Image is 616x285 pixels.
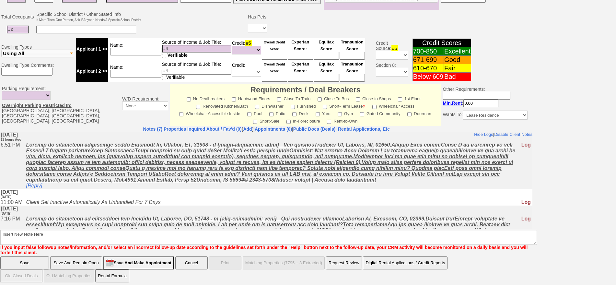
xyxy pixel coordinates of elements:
input: Ask Customer: Do You Know Your Experian Credit Score [288,74,313,82]
td: Name: [108,60,162,82]
label: Renovated Kitchen/Bath [196,102,248,109]
label: Close To Bus [318,94,349,102]
input: Close To Bus [318,97,322,101]
nobr: Rental Applications, Etc [338,126,390,132]
nobr: Wants To: [443,112,528,117]
button: Cancel [175,256,208,269]
input: Save And Remain Open [50,256,102,269]
input: Ask Customer: Do You Know Your Overall Credit Score [262,52,287,60]
input: Renovated Kitchen/Bath [196,105,200,109]
input: Short-Term Lease? [323,105,327,109]
input: Old Closed Deals [0,269,42,282]
td: Fair [444,64,471,73]
td: Good [444,56,471,64]
td: Has Pets [247,11,268,23]
label: Wheelchair Accessible Inside [179,109,240,117]
label: Gym [338,109,353,117]
a: Appointments (0) [255,126,292,132]
input: Wheelchair Accessible Inside [179,112,183,116]
label: Hardwood Floors [232,94,270,102]
td: Dwelling Types Dwelling Type Comments: [0,37,75,83]
td: Name: [108,38,162,60]
input: Doorman [407,112,412,116]
font: [DATE] [0,80,11,84]
td: Excellent [444,47,471,56]
label: Close to Shops [356,94,391,102]
a: Public Docs (Deals) [293,126,336,132]
td: Credit: [232,60,262,82]
button: Print [209,256,241,269]
td: Applicant 2 >> [76,60,108,82]
font: Log [521,68,530,73]
b: [DATE] [0,74,17,84]
input: Gated Community [360,112,364,116]
label: Dishwasher [255,102,284,109]
td: Specific School District / Other Stated Info [35,11,142,23]
input: Yard [316,112,320,116]
td: 610-670 [413,64,444,73]
input: #4 [162,45,231,53]
input: Ask Customer: Do You Know Your Experian Credit Score [288,52,313,60]
td: Total Occupants [0,11,35,23]
font: Overall Credit Score [264,41,285,51]
button: Using All [1,50,74,57]
input: Ask Customer: Do You Know Your Equifax Credit Score [314,52,339,60]
input: Ask Customer: Do You Know Your Transunion Credit Score [340,74,365,82]
input: Ask Customer: Do You Know Your Equifax Credit Score [314,74,339,82]
input: 1st Floor [398,97,402,101]
a: Rental Applications, Etc [337,126,390,132]
b: [DATE] [0,58,17,67]
font: Log [521,10,530,16]
font: 13 hours Ago [0,6,21,10]
span: #5 [391,45,398,52]
font: Equifax Score [319,62,334,73]
label: 1st Floor [398,94,421,102]
a: [Reply] [26,51,42,57]
font: [DATE] [0,64,11,67]
nobr: : [443,101,498,106]
input: Ask Customer: Do You Know Your Transunion Credit Score [340,52,365,60]
input: Close To Train [277,97,281,101]
label: Close To Train [277,94,310,102]
a: ? [363,104,365,109]
font: If More Then One Person, Ask If Anyone Needs A Specific School District [36,18,141,22]
input: Patio [269,112,273,116]
font: Transunion Score [341,40,364,51]
input: Save And Make Appointment [103,256,174,269]
input: Pool [247,112,251,116]
label: Deck [292,109,308,117]
a: Properties Inquired About / Fav'd (0) [164,126,242,132]
input: No Dealbreakers [187,97,191,101]
td: 700-850 [413,47,444,56]
label: Doorman [407,109,431,117]
textarea: Insert New Note Here [0,230,537,245]
input: #4 [162,67,231,75]
font: Log [521,84,530,90]
td: Below 609 [413,73,444,81]
input: Ask Customer: Do You Know Your Overall Credit Score [262,74,287,82]
b: Min. [443,101,462,106]
label: No Dealbreakers [187,94,225,102]
font: If you input false followup notes/information, and/or select an incorrect follow-up date accordin... [0,245,528,255]
input: #2 [7,26,29,33]
input: Hardwood Floors [232,97,236,101]
input: Close to Shops [356,97,360,101]
td: Bad [444,73,471,81]
span: Rent [452,101,462,106]
span: Verifiable [168,53,188,58]
label: Gated Community [360,109,401,117]
label: Short-Sale [253,117,279,124]
label: Short-Term Lease [323,102,365,109]
center: | | | | [0,126,532,132]
td: 671-699 [413,56,444,64]
button: Matching Properties (7795 + 3 Extracted) [243,256,325,269]
td: Credit Scores [413,39,471,47]
button: Digital Rental Applications / Credit Reports [363,256,447,269]
font: Experian Score: [291,40,309,51]
a: Hide Logs [474,0,493,5]
span: #5 [245,40,252,46]
td: W/D Requirement: [121,84,170,126]
button: Old Matching Properties [44,269,94,282]
input: In-Foreclosure [286,120,291,124]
